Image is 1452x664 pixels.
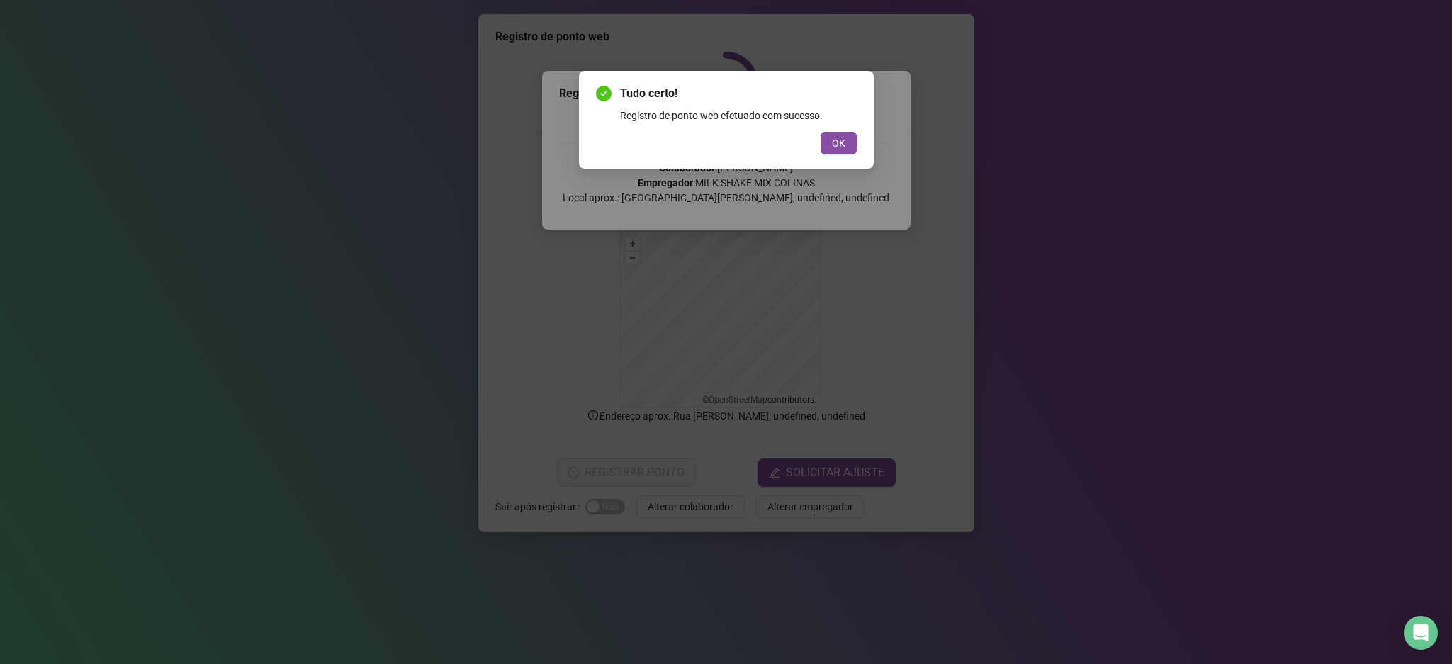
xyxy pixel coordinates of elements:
button: OK [821,132,857,154]
div: Open Intercom Messenger [1404,616,1438,650]
span: OK [832,135,845,151]
div: Registro de ponto web efetuado com sucesso. [620,108,857,123]
span: Tudo certo! [620,85,857,102]
span: check-circle [596,86,612,101]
